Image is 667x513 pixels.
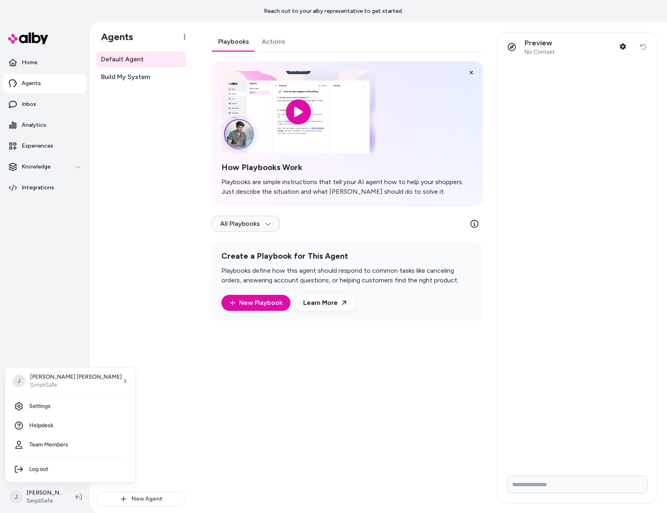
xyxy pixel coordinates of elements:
span: J [12,375,25,387]
a: Team Members [8,435,132,454]
p: SimpliSafe [30,381,122,389]
p: [PERSON_NAME] [PERSON_NAME] [30,373,122,381]
a: Settings [8,397,132,416]
div: Log out [8,460,132,479]
span: Helpdesk [29,422,53,430]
